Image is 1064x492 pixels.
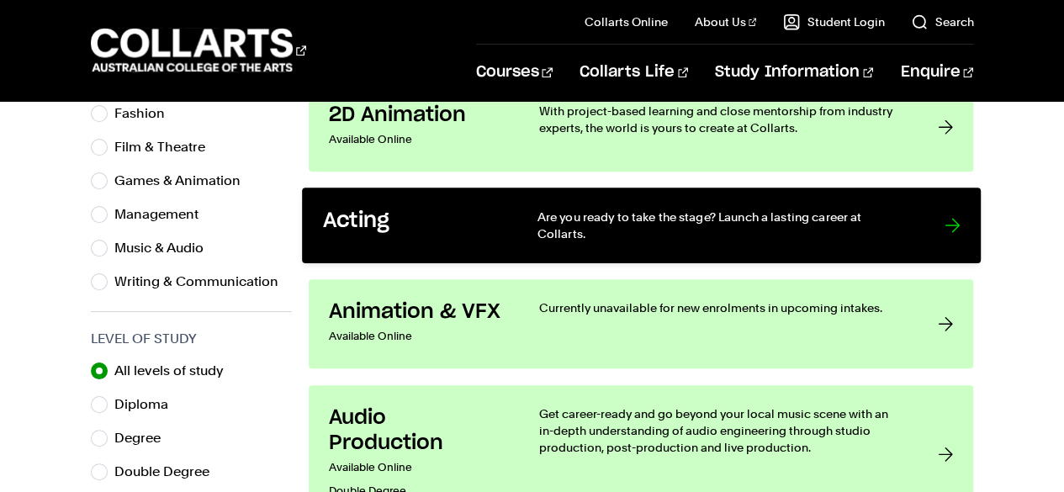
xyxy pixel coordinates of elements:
h3: Animation & VFX [329,299,506,325]
label: Management [114,203,212,226]
label: Double Degree [114,460,223,484]
p: Get career-ready and go beyond your local music scene with an in-depth understanding of audio eng... [539,405,905,456]
a: 2D Animation Available Online With project-based learning and close mentorship from industry expe... [309,82,974,172]
p: Available Online [329,325,506,348]
label: Diploma [114,393,182,416]
h3: Level of Study [91,329,292,349]
a: Student Login [783,13,884,30]
label: Film & Theatre [114,135,219,159]
label: Writing & Communication [114,270,292,294]
a: Collarts Life [580,45,688,100]
p: Are you ready to take the stage? Launch a lasting career at Collarts. [537,209,910,243]
p: With project-based learning and close mentorship from industry experts, the world is yours to cre... [539,103,905,136]
label: Music & Audio [114,236,217,260]
a: Enquire [900,45,973,100]
a: About Us [695,13,757,30]
a: Courses [476,45,553,100]
label: Degree [114,426,174,450]
a: Animation & VFX Available Online Currently unavailable for new enrolments in upcoming intakes. [309,279,974,368]
label: All levels of study [114,359,237,383]
a: Acting Are you ready to take the stage? Launch a lasting career at Collarts. [302,188,981,263]
a: Search [911,13,973,30]
a: Study Information [715,45,873,100]
p: Available Online [329,456,506,479]
div: Go to homepage [91,26,306,74]
h3: Acting [322,209,502,235]
label: Games & Animation [114,169,254,193]
p: Available Online [329,128,506,151]
a: Collarts Online [585,13,668,30]
label: Fashion [114,102,178,125]
h3: 2D Animation [329,103,506,128]
h3: Audio Production [329,405,506,456]
p: Currently unavailable for new enrolments in upcoming intakes. [539,299,905,316]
